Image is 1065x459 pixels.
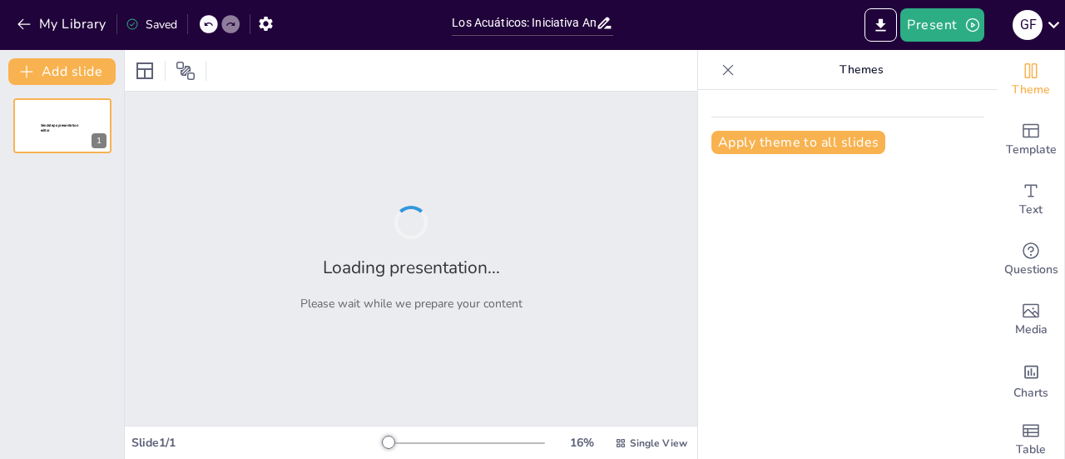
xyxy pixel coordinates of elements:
div: Add text boxes [998,170,1064,230]
div: 1 [92,133,106,148]
span: Table [1016,441,1046,459]
div: G F [1013,10,1043,40]
span: Single View [630,437,687,450]
div: Saved [126,17,177,32]
div: 1 [13,98,111,153]
span: Media [1015,321,1048,339]
span: Text [1019,201,1043,219]
span: Position [176,61,196,81]
h2: Loading presentation... [323,256,500,279]
span: Questions [1004,261,1058,279]
button: My Library [12,11,113,37]
span: Sendsteps presentation editor [41,123,78,132]
div: Layout [131,57,158,84]
span: Charts [1013,384,1048,402]
button: Export to PowerPoint [864,8,897,42]
div: Add charts and graphs [998,350,1064,410]
div: 16 % [562,435,602,451]
button: G F [1013,8,1043,42]
input: Insert title [452,11,595,35]
div: Slide 1 / 1 [131,435,385,451]
div: Change the overall theme [998,50,1064,110]
button: Present [900,8,983,42]
p: Themes [741,50,981,90]
div: Add ready made slides [998,110,1064,170]
button: Add slide [8,58,116,85]
span: Theme [1012,81,1050,99]
div: Get real-time input from your audience [998,230,1064,290]
button: Apply theme to all slides [711,131,885,154]
p: Please wait while we prepare your content [300,296,523,312]
span: Template [1006,141,1057,159]
div: Add images, graphics, shapes or video [998,290,1064,350]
